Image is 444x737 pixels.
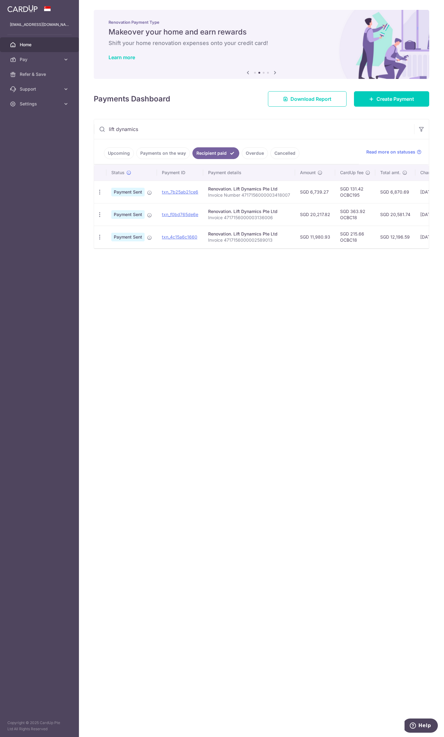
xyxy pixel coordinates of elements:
td: SGD 363.92 OCBC18 [335,203,375,226]
div: Renovation. Lift Dynamics Pte Ltd [208,208,290,215]
span: Support [20,86,60,92]
a: txn_7b25ab21ce6 [162,189,198,194]
a: Overdue [242,147,268,159]
span: Settings [20,101,60,107]
a: Payments on the way [136,147,190,159]
th: Payment ID [157,165,203,181]
p: Invoice 4717156000003136006 [208,215,290,221]
h6: Shift your home renovation expenses onto your credit card! [109,39,414,47]
p: Invoice 4717156000002589013 [208,237,290,243]
span: Create Payment [376,95,414,103]
span: Home [20,42,60,48]
td: SGD 20,581.74 [375,203,415,226]
td: SGD 20,217.82 [295,203,335,226]
span: Payment Sent [111,188,145,196]
a: Upcoming [104,147,134,159]
td: SGD 11,980.93 [295,226,335,248]
a: Create Payment [354,91,429,107]
a: Cancelled [270,147,299,159]
input: Search by recipient name, payment id or reference [94,119,414,139]
span: Total amt. [380,170,401,176]
p: Renovation Payment Type [109,20,414,25]
span: Download Report [290,95,331,103]
span: Payment Sent [111,233,145,241]
td: SGD 131.42 OCBC195 [335,181,375,203]
span: Read more on statuses [366,149,415,155]
span: Payment Sent [111,210,145,219]
div: Renovation. Lift Dynamics Pte Ltd [208,231,290,237]
span: Refer & Save [20,71,60,77]
td: SGD 12,196.59 [375,226,415,248]
p: [EMAIL_ADDRESS][DOMAIN_NAME] [10,22,69,28]
td: SGD 6,870.69 [375,181,415,203]
td: SGD 6,739.27 [295,181,335,203]
iframe: Opens a widget where you can find more information [405,719,438,734]
a: Learn more [109,54,135,60]
span: Pay [20,56,60,63]
a: txn_f0bd765de6e [162,212,198,217]
span: Status [111,170,125,176]
a: Read more on statuses [366,149,421,155]
h5: Makeover your home and earn rewards [109,27,414,37]
td: SGD 215.66 OCBC18 [335,226,375,248]
img: CardUp [7,5,38,12]
a: Recipient paid [192,147,239,159]
a: Download Report [268,91,347,107]
th: Payment details [203,165,295,181]
h4: Payments Dashboard [94,93,170,104]
img: Renovation banner [94,10,429,79]
div: Renovation. Lift Dynamics Pte Ltd [208,186,290,192]
a: txn_4c15a6c1660 [162,234,197,240]
span: CardUp fee [340,170,364,176]
span: Amount [300,170,316,176]
p: Invoice Number 4717156000003418007 [208,192,290,198]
